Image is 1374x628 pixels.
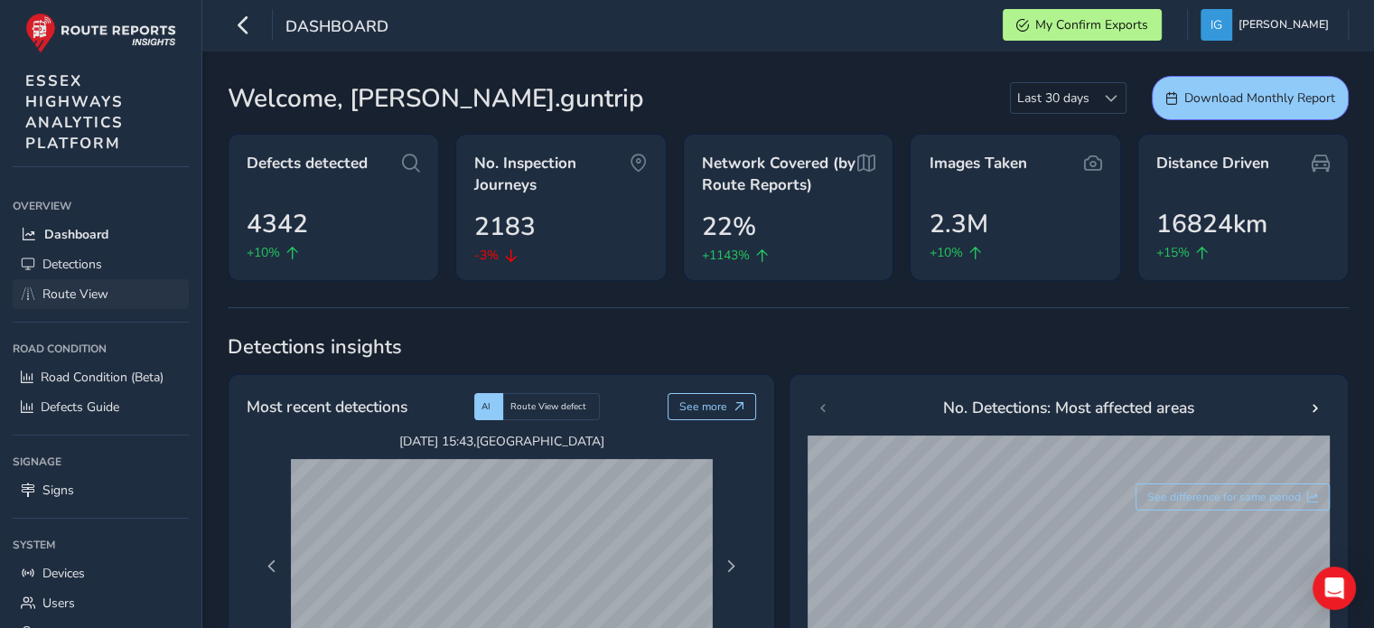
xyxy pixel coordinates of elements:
span: Defects Guide [41,398,119,416]
span: Dashboard [44,226,108,243]
button: Next Page [718,554,743,579]
span: +10% [929,243,962,262]
span: Users [42,595,75,612]
span: Route View defect [510,400,586,413]
button: See more [668,393,757,420]
span: 2183 [474,208,536,246]
div: Route View defect [503,393,600,420]
span: AI [481,400,491,413]
span: Distance Driven [1156,153,1269,174]
span: +1143% [702,246,750,265]
span: 22% [702,208,756,246]
span: [DATE] 15:43 , [GEOGRAPHIC_DATA] [291,433,712,450]
span: My Confirm Exports [1035,16,1148,33]
a: Dashboard [13,220,189,249]
img: rr logo [25,13,176,53]
span: Detections [42,256,102,273]
span: Signs [42,482,74,499]
span: See more [679,399,727,414]
span: Images Taken [929,153,1026,174]
span: Welcome, [PERSON_NAME].guntrip [228,80,644,117]
span: Most recent detections [247,395,407,418]
a: Signs [13,475,189,505]
span: +10% [247,243,280,262]
img: diamond-layout [1201,9,1232,41]
span: Route View [42,286,108,303]
a: Detections [13,249,189,279]
span: 16824km [1156,205,1267,243]
span: [PERSON_NAME] [1238,9,1329,41]
div: Overview [13,192,189,220]
a: Road Condition (Beta) [13,362,189,392]
span: Defects detected [247,153,368,174]
button: Previous Page [259,554,285,579]
button: See difference for same period [1136,483,1331,511]
span: Network Covered (by Route Reports) [702,153,857,195]
span: No. Inspection Journeys [474,153,630,195]
span: Dashboard [285,15,388,41]
div: Signage [13,448,189,475]
a: Route View [13,279,189,309]
span: -3% [474,246,499,265]
span: Detections insights [228,333,1349,361]
a: Users [13,588,189,618]
button: [PERSON_NAME] [1201,9,1335,41]
span: Road Condition (Beta) [41,369,164,386]
div: AI [474,393,503,420]
span: ESSEX HIGHWAYS ANALYTICS PLATFORM [25,70,124,154]
button: My Confirm Exports [1003,9,1162,41]
a: Defects Guide [13,392,189,422]
span: 4342 [247,205,308,243]
a: Devices [13,558,189,588]
span: Last 30 days [1011,83,1096,113]
span: No. Detections: Most affected areas [943,396,1194,419]
div: Road Condition [13,335,189,362]
span: Download Monthly Report [1184,89,1335,107]
span: 2.3M [929,205,987,243]
span: +15% [1156,243,1190,262]
span: See difference for same period [1147,490,1301,504]
button: Download Monthly Report [1152,76,1349,120]
div: System [13,531,189,558]
div: Open Intercom Messenger [1313,567,1356,610]
span: Devices [42,565,85,582]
